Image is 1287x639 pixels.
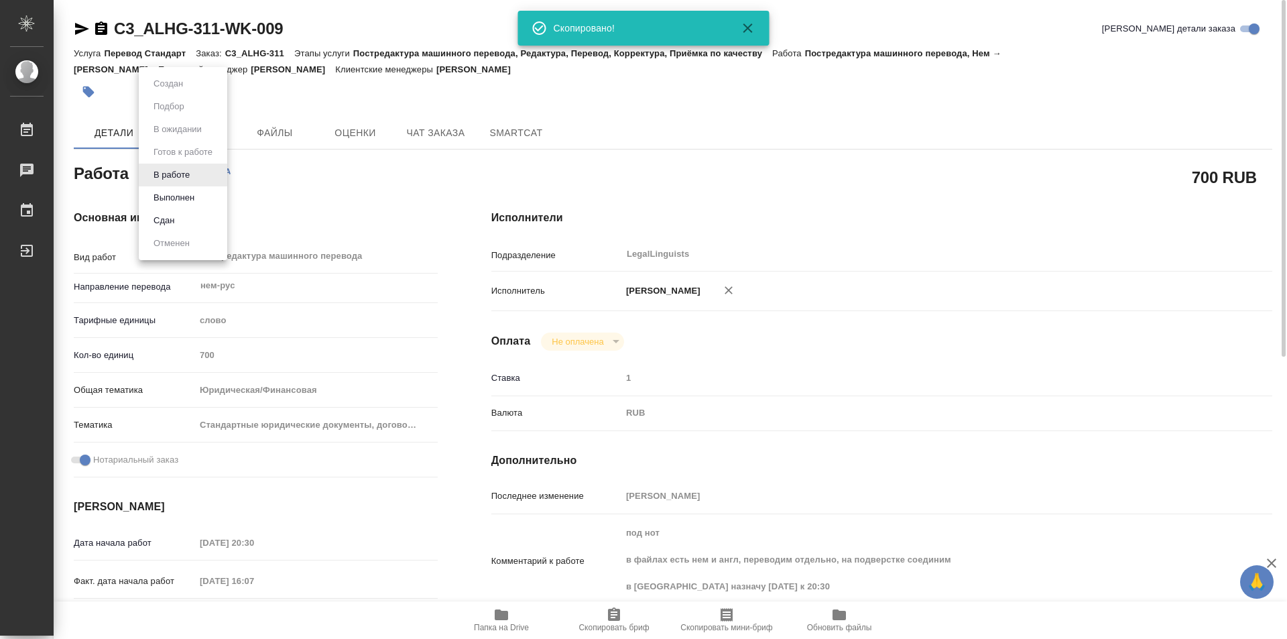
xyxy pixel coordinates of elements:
button: Создан [149,76,187,91]
button: Подбор [149,99,188,114]
button: Готов к работе [149,145,217,160]
button: Отменен [149,236,194,251]
button: Сдан [149,213,178,228]
button: Закрыть [732,20,764,36]
button: Выполнен [149,190,198,205]
div: Скопировано! [554,21,721,35]
button: В ожидании [149,122,206,137]
button: В работе [149,168,194,182]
